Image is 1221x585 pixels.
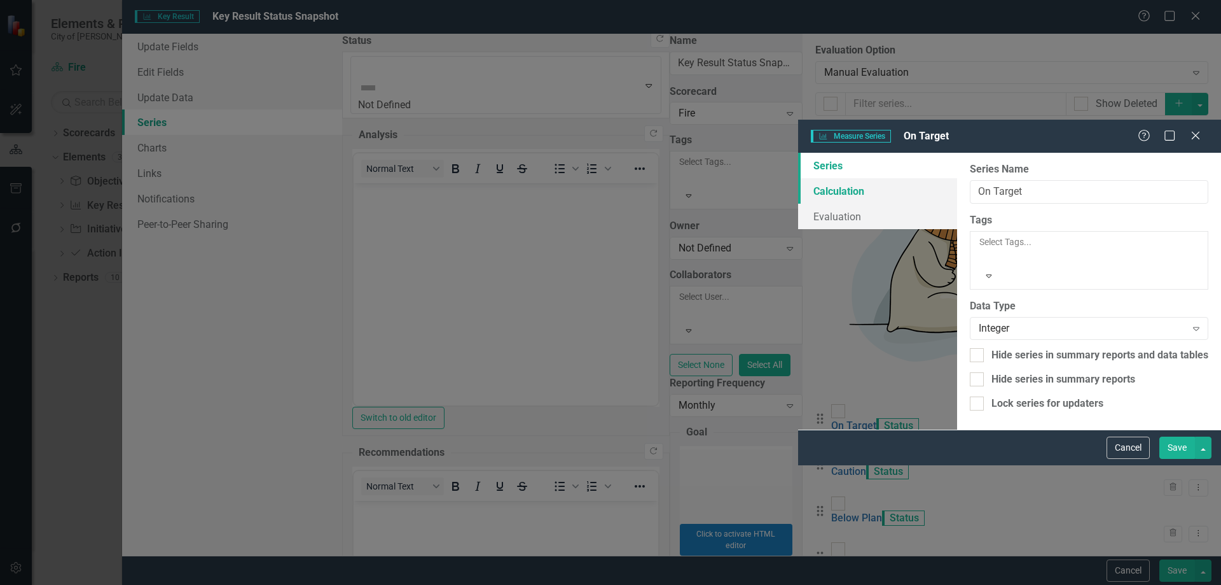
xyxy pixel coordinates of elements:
[811,130,891,143] span: Measure Series
[904,130,949,142] span: On Target
[798,204,957,229] a: Evaluation
[979,236,1199,248] div: Select Tags...
[1107,437,1150,459] button: Cancel
[798,178,957,204] a: Calculation
[979,321,1186,335] div: Integer
[970,213,1208,228] label: Tags
[991,372,1135,387] div: Hide series in summary reports
[970,180,1208,204] input: Series Name
[798,153,957,178] a: Series
[970,299,1208,314] label: Data Type
[991,348,1208,363] div: Hide series in summary reports and data tables
[991,397,1103,411] div: Lock series for updaters
[970,162,1208,177] label: Series Name
[1159,437,1195,459] button: Save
